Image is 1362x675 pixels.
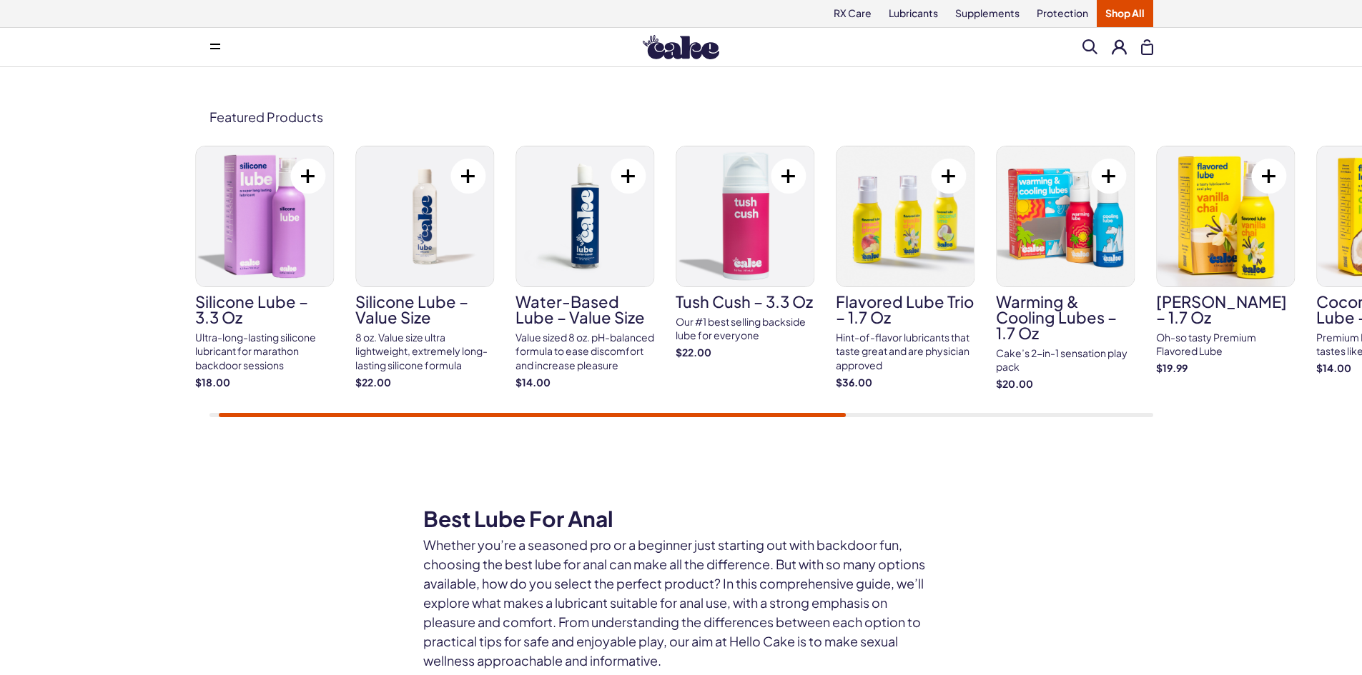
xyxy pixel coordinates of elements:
[1156,146,1295,376] a: Vanilla Chai Lube – 1.7 oz [PERSON_NAME] – 1.7 oz Oh-so tasty Premium Flavored Lube $19.99
[355,331,494,373] div: 8 oz. Value size ultra lightweight, extremely long-lasting silicone formula
[515,294,654,325] h3: Water-Based Lube – Value Size
[423,536,925,669] span: Whether you’re a seasoned pro or a beginner just starting out with backdoor fun, choosing the bes...
[195,294,334,325] h3: Silicone Lube – 3.3 oz
[515,331,654,373] div: Value sized 8 oz. pH-balanced formula to ease discomfort and increase pleasure
[997,146,1134,286] img: Warming & Cooling Lubes – 1.7 oz
[1156,294,1295,325] h3: [PERSON_NAME] – 1.7 oz
[996,346,1135,374] div: Cake’s 2-in-1 sensation play pack
[515,146,654,389] a: Water-Based Lube – Value Size Water-Based Lube – Value Size Value sized 8 oz. pH-balanced formula...
[423,505,613,532] b: Best Lube For Anal
[195,331,334,373] div: Ultra-long-lasting silicone lubricant for marathon backdoor sessions
[195,376,334,390] strong: $18.00
[355,376,494,390] strong: $22.00
[676,315,814,343] div: Our #1 best selling backside lube for everyone
[196,146,333,286] img: Silicone Lube – 3.3 oz
[996,146,1135,391] a: Warming & Cooling Lubes – 1.7 oz Warming & Cooling Lubes – 1.7 oz Cake’s 2-in-1 sensation play pa...
[1156,361,1295,376] strong: $19.99
[515,376,654,390] strong: $14.00
[1157,146,1294,286] img: Vanilla Chai Lube – 1.7 oz
[516,146,653,286] img: Water-Based Lube – Value Size
[676,346,814,360] strong: $22.00
[676,146,814,286] img: Tush Cush – 3.3 oz
[355,146,494,389] a: silicone lube – value size silicone lube – value size 8 oz. Value size ultra lightweight, extreme...
[1156,331,1295,359] div: Oh-so tasty Premium Flavored Lube
[996,377,1135,391] strong: $20.00
[195,146,334,389] a: Silicone Lube – 3.3 oz Silicone Lube – 3.3 oz Ultra-long-lasting silicone lubricant for marathon ...
[676,146,814,360] a: Tush Cush – 3.3 oz Tush Cush – 3.3 oz Our #1 best selling backside lube for everyone $22.00
[836,376,974,390] strong: $36.00
[837,146,974,286] img: Flavored Lube Trio – 1.7 oz
[836,294,974,325] h3: Flavored Lube Trio – 1.7 oz
[996,294,1135,341] h3: Warming & Cooling Lubes – 1.7 oz
[676,294,814,309] h3: Tush Cush – 3.3 oz
[836,146,974,389] a: Flavored Lube Trio – 1.7 oz Flavored Lube Trio – 1.7 oz Hint-of-flavor lubricants that taste grea...
[356,146,493,286] img: silicone lube – value size
[836,331,974,373] div: Hint-of-flavor lubricants that taste great and are physician approved
[355,294,494,325] h3: silicone lube – value size
[643,35,719,59] img: Hello Cake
